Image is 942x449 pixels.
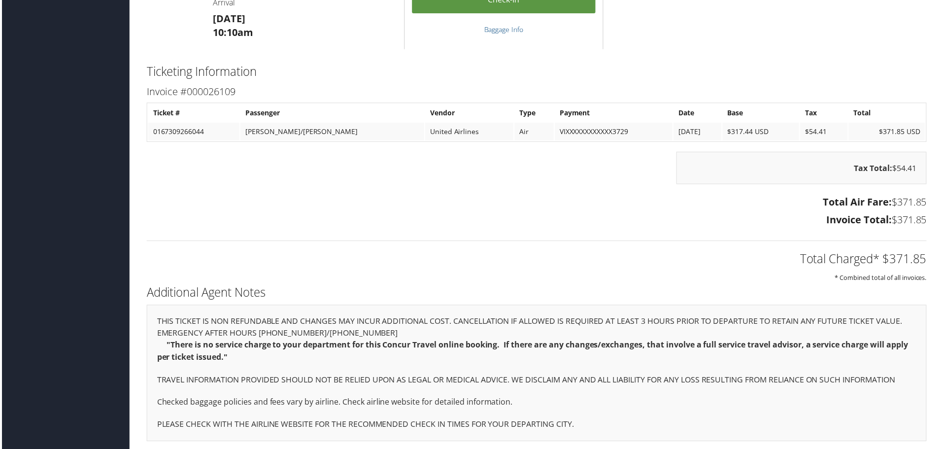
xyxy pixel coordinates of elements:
[156,341,910,364] strong: "There is no service charge to your department for this Concur Travel online booking. If there ar...
[555,104,674,122] th: Payment
[850,123,927,141] td: $371.85 USD
[145,285,929,302] h2: Additional Agent Notes
[674,123,723,141] td: [DATE]
[674,104,723,122] th: Date
[145,196,929,210] h3: $371.85
[145,306,929,443] div: THIS TICKET IS NON REFUNDABLE AND CHANGES MAY INCUR ADDITIONAL COST. CANCELLATION IF ALLOWED IS R...
[212,12,244,25] strong: [DATE]
[515,123,554,141] td: Air
[147,123,238,141] td: 0167309266044
[156,398,918,411] p: Checked baggage policies and fees vary by airline. Check airline website for detailed information.
[212,26,252,39] strong: 10:10am
[156,375,918,388] p: TRAVEL INFORMATION PROVIDED SHOULD NOT BE RELIED UPON AS LEGAL OR MEDICAL ADVICE. WE DISCLAIM ANY...
[555,123,674,141] td: VIXXXXXXXXXXXX3729
[828,214,894,227] strong: Invoice Total:
[724,123,801,141] td: $317.44 USD
[425,104,514,122] th: Vendor
[239,123,424,141] td: [PERSON_NAME]/[PERSON_NAME]
[850,104,927,122] th: Total
[825,196,894,209] strong: Total Air Fare:
[677,152,929,185] div: $54.41
[425,123,514,141] td: United Airlines
[837,274,929,283] small: * Combined total of all invoices.
[145,251,929,268] h2: Total Charged* $371.85
[156,420,918,433] p: PLEASE CHECK WITH THE AIRLINE WEBSITE FOR THE RECOMMENDED CHECK IN TIMES FOR YOUR DEPARTING CITY.
[724,104,801,122] th: Base
[145,63,929,80] h2: Ticketing Information
[145,214,929,228] h3: $371.85
[802,104,849,122] th: Tax
[147,104,238,122] th: Ticket #
[515,104,554,122] th: Type
[145,85,929,99] h3: Invoice #000026109
[856,163,894,174] strong: Tax Total:
[484,25,524,34] a: Baggage Info
[239,104,424,122] th: Passenger
[802,123,849,141] td: $54.41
